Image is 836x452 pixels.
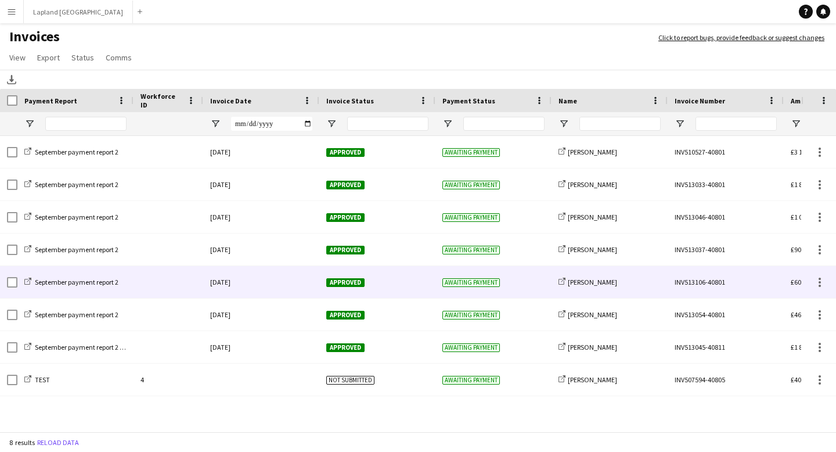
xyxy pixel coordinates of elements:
span: £900.00 [791,245,813,254]
a: Click to report bugs, provide feedback or suggest changes [658,33,824,43]
span: Not submitted [326,376,374,385]
span: Payment Status [442,96,495,105]
button: Lapland [GEOGRAPHIC_DATA] [24,1,133,23]
input: Invoice Number Filter Input [696,117,777,131]
span: [PERSON_NAME] [568,343,617,351]
span: Invoice Date [210,96,251,105]
span: Approved [326,213,365,222]
span: Approved [326,246,365,254]
button: Reload data [35,436,81,449]
span: Name [558,96,577,105]
button: Open Filter Menu [442,119,453,129]
div: INV513054-40801 [668,299,784,331]
button: Open Filter Menu [675,119,685,129]
a: September payment report 2 [24,148,118,156]
span: September payment report 2 [35,278,118,286]
button: Open Filter Menu [326,119,337,129]
span: Status [71,52,94,63]
span: Approved [326,148,365,157]
span: [PERSON_NAME] [568,213,617,221]
span: Awaiting payment [442,213,500,222]
button: Open Filter Menu [558,119,569,129]
a: TEST [24,375,50,384]
app-action-btn: Download [5,73,19,87]
span: September payment report 2 (Additional report including [PERSON_NAME]) [35,343,254,351]
span: Invoice Status [326,96,374,105]
span: £1 800.00 [791,180,818,189]
a: September payment report 2 [24,213,118,221]
span: [PERSON_NAME] [568,148,617,156]
a: Export [33,50,64,65]
div: INV513037-40801 [668,234,784,266]
span: [PERSON_NAME] [568,180,617,189]
span: TEST [35,375,50,384]
span: Awaiting payment [442,343,500,352]
input: Invoice Date Filter Input [231,117,312,131]
span: September payment report 2 [35,180,118,189]
a: Comms [101,50,136,65]
div: [DATE] [203,299,319,331]
span: £400.00 [791,375,813,384]
input: Name Filter Input [579,117,661,131]
span: [PERSON_NAME] [568,278,617,286]
a: September payment report 2 [24,278,118,286]
div: [DATE] [203,136,319,168]
a: September payment report 2 [24,245,118,254]
span: September payment report 2 [35,213,118,221]
div: INV513033-40801 [668,168,784,200]
button: Open Filter Menu [210,119,221,129]
input: Invoice Status Filter Input [347,117,428,131]
span: £3 150.00 [791,148,818,156]
span: Export [37,52,60,63]
span: £460.00 [791,310,813,319]
span: Awaiting payment [442,376,500,385]
span: September payment report 2 [35,148,118,156]
div: INV513046-40801 [668,201,784,233]
div: [DATE] [203,168,319,200]
span: Approved [326,181,365,189]
a: September payment report 2 [24,180,118,189]
span: September payment report 2 [35,245,118,254]
div: INV513106-40801 [668,266,784,298]
span: View [9,52,26,63]
button: Open Filter Menu [791,119,801,129]
span: Approved [326,278,365,287]
div: 4 [134,364,203,396]
span: Comms [106,52,132,63]
span: Workforce ID [140,92,182,109]
span: Payment Report [24,96,77,105]
input: Payment Report Filter Input [45,117,127,131]
span: £600.00 [791,278,813,286]
div: [DATE] [203,266,319,298]
span: Approved [326,311,365,320]
span: £1 840.00 [791,343,818,351]
span: Awaiting payment [442,246,500,254]
span: Amount [791,96,816,105]
div: INV513045-40811 [668,331,784,363]
span: September payment report 2 [35,310,118,319]
a: View [5,50,30,65]
div: INV507594-40805 [668,364,784,396]
a: September payment report 2 (Additional report including [PERSON_NAME]) [24,343,254,351]
div: [DATE] [203,234,319,266]
a: Status [67,50,99,65]
span: Invoice Number [675,96,725,105]
span: Awaiting payment [442,278,500,287]
button: Open Filter Menu [24,119,35,129]
a: September payment report 2 [24,310,118,319]
div: [DATE] [203,331,319,363]
span: [PERSON_NAME] [568,310,617,319]
span: £1 070.00 [791,213,818,221]
span: Awaiting payment [442,311,500,320]
span: Awaiting payment [442,181,500,189]
span: [PERSON_NAME] [568,245,617,254]
span: Approved [326,343,365,352]
span: [PERSON_NAME] [568,375,617,384]
div: [DATE] [203,201,319,233]
div: INV510527-40801 [668,136,784,168]
span: Awaiting payment [442,148,500,157]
